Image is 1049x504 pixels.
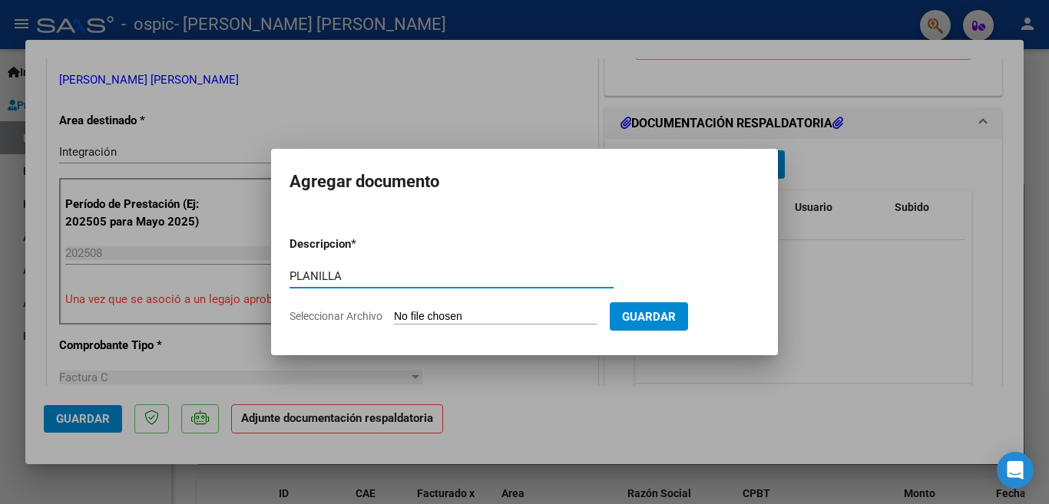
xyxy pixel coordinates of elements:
[290,236,431,253] p: Descripcion
[997,452,1034,489] div: Open Intercom Messenger
[290,310,382,322] span: Seleccionar Archivo
[622,310,676,324] span: Guardar
[610,302,688,331] button: Guardar
[290,167,759,196] h2: Agregar documento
